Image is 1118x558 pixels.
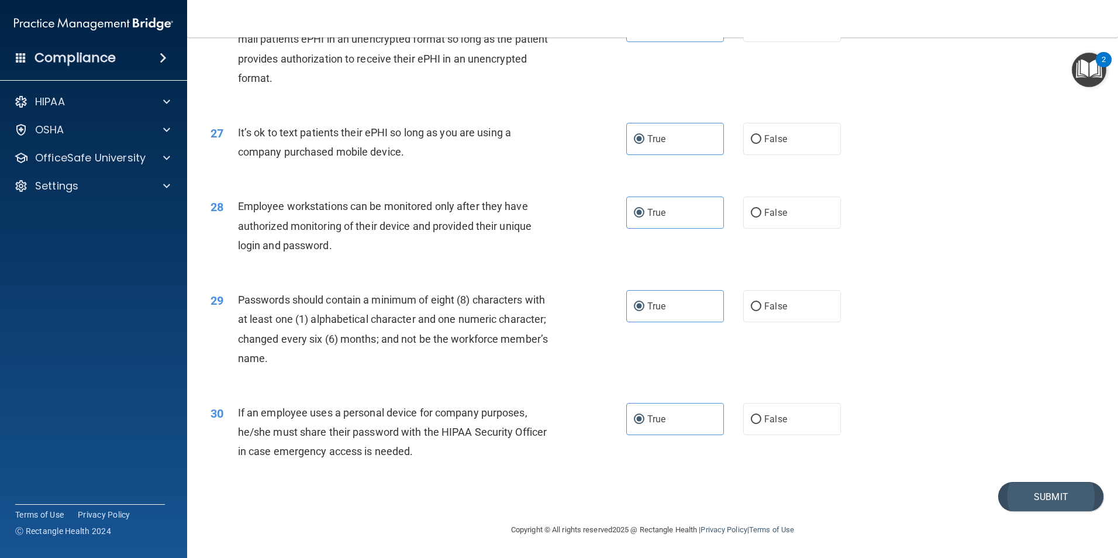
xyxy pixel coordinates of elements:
a: Settings [14,179,170,193]
span: Even though regular email is not secure, practices are allowed to e-mail patients ePHI in an unen... [238,13,551,84]
button: Submit [998,482,1103,512]
a: Terms of Use [749,525,794,534]
input: True [634,415,644,424]
span: True [647,207,665,218]
span: Passwords should contain a minimum of eight (8) characters with at least one (1) alphabetical cha... [238,294,548,364]
span: False [764,207,787,218]
span: 30 [211,407,223,421]
a: Privacy Policy [701,525,747,534]
span: If an employee uses a personal device for company purposes, he/she must share their password with... [238,407,547,457]
span: True [647,414,665,425]
p: OSHA [35,123,64,137]
span: Ⓒ Rectangle Health 2024 [15,525,111,537]
img: PMB logo [14,12,173,36]
div: 2 [1102,60,1106,75]
input: False [751,209,761,218]
input: False [751,135,761,144]
input: True [634,302,644,311]
span: False [764,414,787,425]
span: 29 [211,294,223,308]
span: False [764,133,787,144]
iframe: Drift Widget Chat Controller [1060,477,1104,522]
span: False [764,301,787,312]
span: It’s ok to text patients their ePHI so long as you are using a company purchased mobile device. [238,126,511,158]
div: Copyright © All rights reserved 2025 @ Rectangle Health | | [439,511,866,549]
input: False [751,302,761,311]
span: True [647,301,665,312]
p: Settings [35,179,78,193]
a: Privacy Policy [78,509,130,521]
input: False [751,415,761,424]
input: True [634,209,644,218]
a: Terms of Use [15,509,64,521]
p: OfficeSafe University [35,151,146,165]
span: Employee workstations can be monitored only after they have authorized monitoring of their device... [238,200,532,251]
p: HIPAA [35,95,65,109]
a: HIPAA [14,95,170,109]
h4: Compliance [34,50,116,66]
a: OfficeSafe University [14,151,170,165]
a: OSHA [14,123,170,137]
input: True [634,135,644,144]
span: True [647,133,665,144]
span: 28 [211,200,223,214]
span: 27 [211,126,223,140]
button: Open Resource Center, 2 new notifications [1072,53,1106,87]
